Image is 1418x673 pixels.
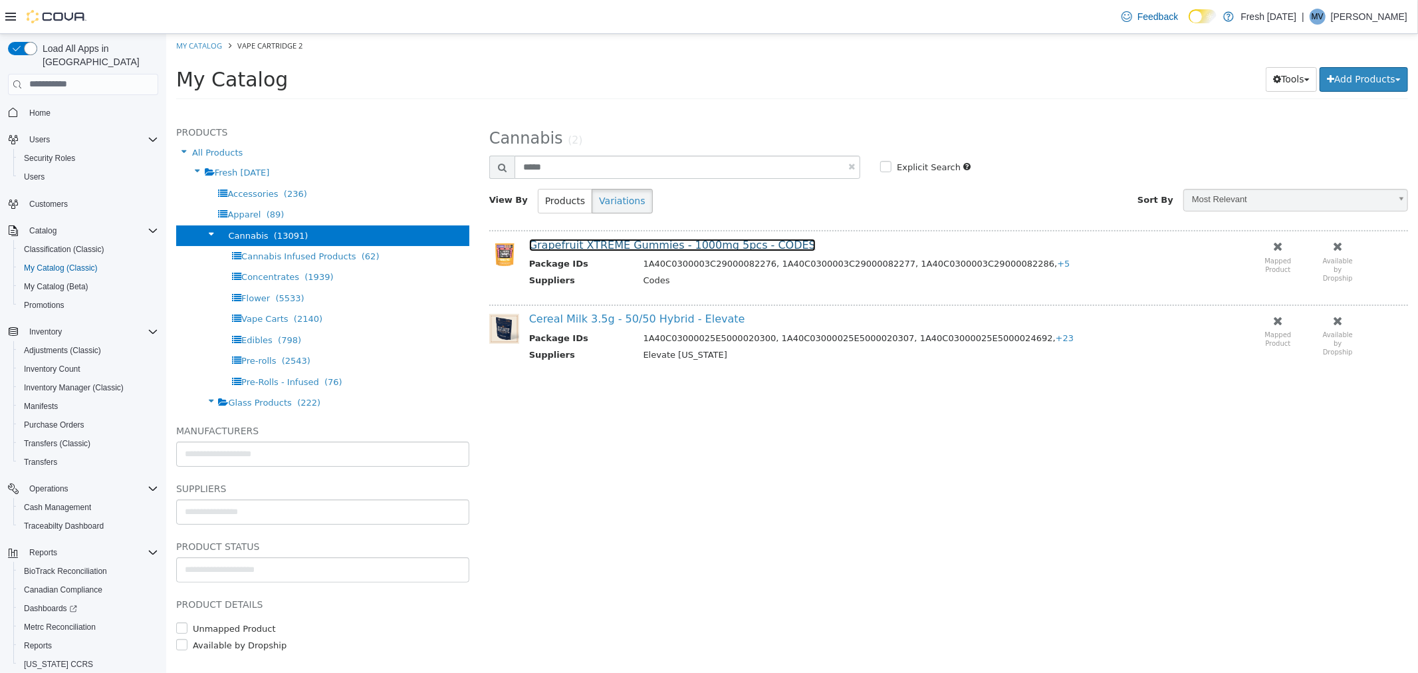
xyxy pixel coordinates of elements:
[13,360,164,378] button: Inventory Count
[24,244,104,255] span: Classification (Classic)
[13,618,164,636] button: Metrc Reconciliation
[118,155,141,165] span: (236)
[19,398,158,414] span: Manifests
[13,416,164,434] button: Purchase Orders
[24,223,158,239] span: Catalog
[24,324,67,340] button: Inventory
[24,132,158,148] span: Users
[971,161,1007,171] span: Sort By
[10,389,303,405] h5: Manufacturers
[891,225,903,235] span: +5
[1189,23,1189,24] span: Dark Mode
[1302,9,1304,25] p: |
[19,638,57,654] a: Reports
[19,619,158,635] span: Metrc Reconciliation
[19,279,94,295] a: My Catalog (Beta)
[19,454,62,470] a: Transfers
[363,298,467,315] th: Package IDs
[3,479,164,498] button: Operations
[19,297,158,313] span: Promotions
[13,636,164,655] button: Reports
[402,100,416,112] small: (2)
[13,149,164,168] button: Security Roles
[29,199,68,209] span: Customers
[24,105,56,121] a: Home
[467,315,989,331] td: Elevate [US_STATE]
[19,150,158,166] span: Security Roles
[19,563,158,579] span: BioTrack Reconciliation
[19,417,158,433] span: Purchase Orders
[19,563,112,579] a: BioTrack Reconciliation
[24,324,158,340] span: Inventory
[19,279,158,295] span: My Catalog (Beta)
[29,483,68,494] span: Operations
[62,364,125,374] span: Glass Products
[108,197,142,207] span: (13091)
[29,225,57,236] span: Catalog
[75,301,106,311] span: Edibles
[75,217,189,227] span: Cannabis Infused Products
[467,240,989,257] td: Codes
[24,281,88,292] span: My Catalog (Beta)
[19,436,96,452] a: Transfers (Classic)
[24,364,80,374] span: Inventory Count
[1310,9,1326,25] div: Matt Vaughn
[19,656,158,672] span: Washington CCRS
[29,134,50,145] span: Users
[29,327,62,337] span: Inventory
[24,382,124,393] span: Inventory Manager (Classic)
[1241,9,1296,25] p: Fresh [DATE]
[19,361,158,377] span: Inventory Count
[19,150,80,166] a: Security Roles
[363,205,650,217] a: Grapefruit XTREME Gummies - 1000mg 5pcs - CODES
[19,380,129,396] a: Inventory Manager (Classic)
[1116,3,1183,30] a: Feedback
[3,323,164,341] button: Inventory
[13,453,164,471] button: Transfers
[19,342,106,358] a: Adjustments (Classic)
[19,361,86,377] a: Inventory Count
[19,499,158,515] span: Cash Management
[13,277,164,296] button: My Catalog (Beta)
[75,238,133,248] span: Concentrates
[19,656,98,672] a: [US_STATE] CCRS
[19,619,101,635] a: Metrc Reconciliation
[13,397,164,416] button: Manifests
[363,240,467,257] th: Suppliers
[24,420,84,430] span: Purchase Orders
[1098,297,1125,313] small: Mapped Product
[131,364,154,374] span: (222)
[13,517,164,535] button: Traceabilty Dashboard
[19,260,103,276] a: My Catalog (Classic)
[24,502,91,513] span: Cash Management
[323,161,362,171] span: View By
[13,581,164,599] button: Canadian Compliance
[75,259,104,269] span: Flower
[24,132,55,148] button: Users
[3,221,164,240] button: Catalog
[10,563,303,579] h5: Product Details
[477,299,908,309] span: 1A40C03000025E5000020300, 1A40C03000025E5000020307, 1A40C03000025E5000024692,
[13,240,164,259] button: Classification (Classic)
[19,601,82,616] a: Dashboards
[13,168,164,186] button: Users
[1153,33,1242,58] button: Add Products
[19,601,158,616] span: Dashboards
[323,280,353,310] img: 150
[116,322,144,332] span: (2543)
[13,341,164,360] button: Adjustments (Classic)
[24,566,107,577] span: BioTrack Reconciliation
[1157,297,1187,322] small: Available by Dropship
[24,603,77,614] span: Dashboards
[13,599,164,618] a: Dashboards
[128,280,156,290] span: (2140)
[3,103,164,122] button: Home
[26,114,76,124] span: All Products
[138,238,167,248] span: (1939)
[24,263,98,273] span: My Catalog (Classic)
[372,155,426,180] button: Products
[71,7,136,17] span: Vape Cartridge 2
[19,342,158,358] span: Adjustments (Classic)
[19,297,70,313] a: Promotions
[1189,9,1217,23] input: Dark Mode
